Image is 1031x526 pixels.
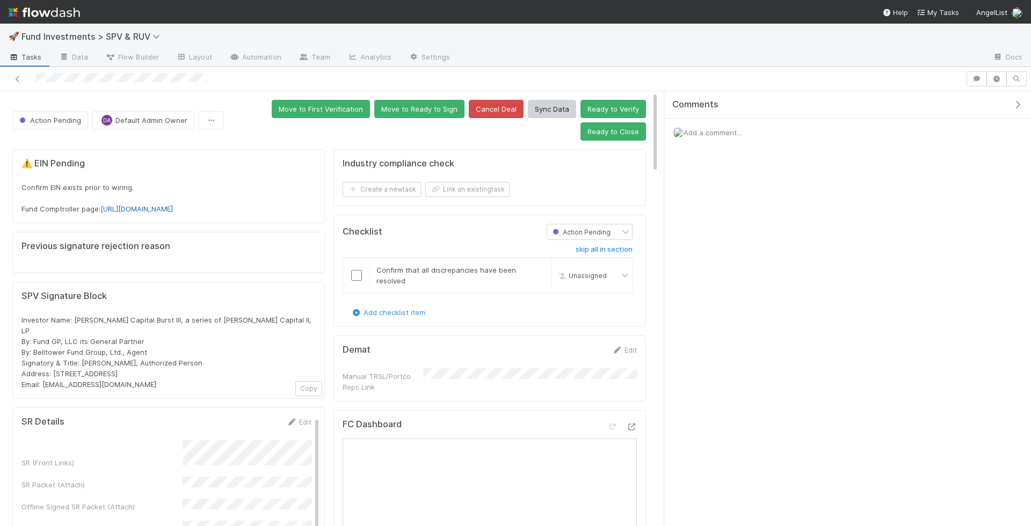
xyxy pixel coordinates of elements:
[115,116,187,125] span: Default Admin Owner
[672,99,718,110] span: Comments
[50,49,97,67] a: Data
[9,32,19,41] span: 🚀
[580,100,646,118] button: Ready to Verify
[103,118,111,123] span: DA
[343,227,382,237] h5: Checklist
[9,52,42,62] span: Tasks
[612,346,637,354] a: Edit
[343,182,421,197] button: Create a newtask
[343,345,371,355] h5: Demat
[339,49,400,67] a: Analytics
[917,7,959,18] a: My Tasks
[21,417,64,427] h5: SR Details
[343,419,402,430] h5: FC Dashboard
[469,100,524,118] button: Cancel Deal
[576,245,633,258] a: skip all in section
[286,418,311,426] a: Edit
[343,158,454,169] h5: Industry compliance check
[376,266,516,285] span: Confirm that all discrepancies have been resolved
[351,308,425,317] a: Add checklist item
[425,182,510,197] button: Link an existingtask
[550,228,611,236] span: Action Pending
[580,122,646,141] button: Ready to Close
[374,100,464,118] button: Move to Ready to Sign
[556,272,607,280] span: Unassigned
[21,241,316,252] h5: Previous signature rejection reason
[290,49,339,67] a: Team
[343,371,423,392] div: Manual TRSL/Portco Reps Link
[100,204,173,213] a: [URL][DOMAIN_NAME]
[21,457,183,468] div: SR (Front Links)
[21,479,183,490] div: SR Packet (Attach)
[21,291,316,302] h5: SPV Signature Block
[400,49,459,67] a: Settings
[528,100,576,118] button: Sync Data
[17,116,81,125] span: Action Pending
[12,111,88,129] button: Action Pending
[882,7,908,18] div: Help
[576,245,633,254] h6: skip all in section
[673,127,684,138] img: avatar_892eb56c-5b5a-46db-bf0b-2a9023d0e8f8.png
[221,49,290,67] a: Automation
[917,8,959,17] span: My Tasks
[21,183,173,213] span: Confirm EIN exists prior to wiring. Fund Comptroller page:
[295,381,322,396] button: Copy
[92,111,194,129] button: DADefault Admin Owner
[9,3,80,21] img: logo-inverted-e16ddd16eac7371096b0.svg
[21,501,183,512] div: Offline Signed SR Packet (Attach)
[984,49,1031,67] a: Docs
[97,49,168,67] a: Flow Builder
[976,8,1007,17] span: AngelList
[21,31,165,42] span: Fund Investments > SPV & RUV
[1012,8,1022,18] img: avatar_892eb56c-5b5a-46db-bf0b-2a9023d0e8f8.png
[21,316,314,389] span: Investor Name: [PERSON_NAME] Capital Burst III, a series of [PERSON_NAME] Capital II, LP By: Fund...
[684,128,742,137] span: Add a comment...
[21,158,316,169] h5: ⚠️ EIN Pending
[105,52,159,62] span: Flow Builder
[101,115,112,126] div: Default Admin Owner
[168,49,221,67] a: Layout
[272,100,370,118] button: Move to First Verification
